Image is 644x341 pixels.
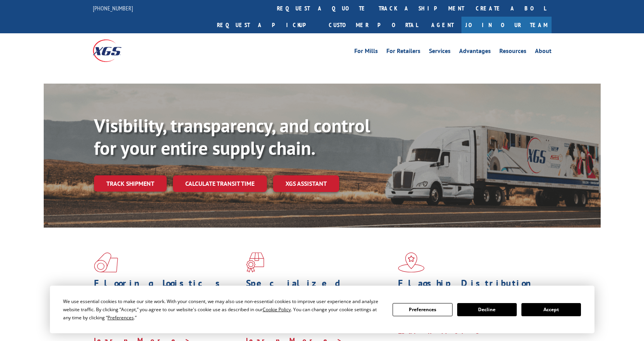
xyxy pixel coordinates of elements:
img: xgs-icon-flagship-distribution-model-red [398,252,425,272]
a: [PHONE_NUMBER] [93,4,133,12]
a: Calculate transit time [173,175,267,192]
button: Decline [457,303,517,316]
a: For Retailers [386,48,420,57]
button: Accept [521,303,581,316]
a: About [535,48,552,57]
h1: Flooring Logistics Solutions [94,279,240,301]
a: Services [429,48,451,57]
button: Preferences [393,303,452,316]
a: Learn More > [398,327,494,336]
img: xgs-icon-focused-on-flooring-red [246,252,264,272]
a: Customer Portal [323,17,424,33]
h1: Specialized Freight Experts [246,279,392,301]
a: Agent [424,17,461,33]
a: Request a pickup [211,17,323,33]
span: Cookie Policy [263,306,291,313]
a: Advantages [459,48,491,57]
img: xgs-icon-total-supply-chain-intelligence-red [94,252,118,272]
h1: Flagship Distribution Model [398,279,544,301]
a: Join Our Team [461,17,552,33]
span: Preferences [108,314,134,321]
b: Visibility, transparency, and control for your entire supply chain. [94,113,370,160]
a: For Mills [354,48,378,57]
div: We use essential cookies to make our site work. With your consent, we may also use non-essential ... [63,297,383,322]
a: XGS ASSISTANT [273,175,339,192]
a: Track shipment [94,175,167,192]
div: Cookie Consent Prompt [50,286,594,333]
a: Resources [499,48,526,57]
